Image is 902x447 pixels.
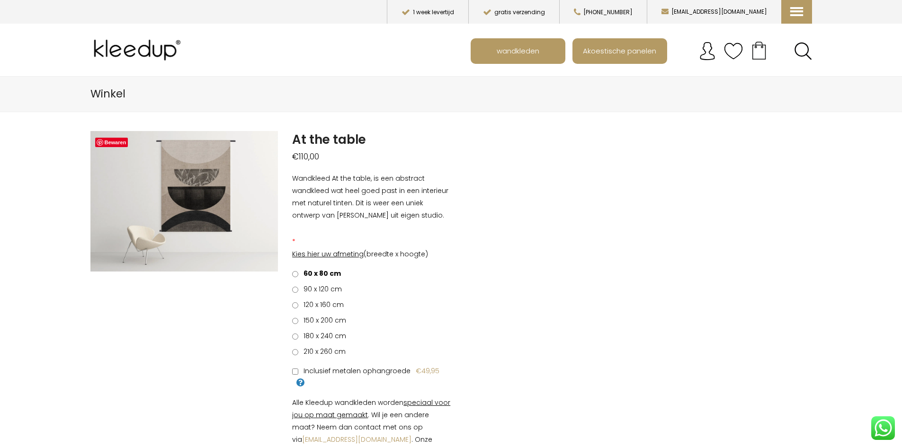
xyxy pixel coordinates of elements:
a: Search [794,42,812,60]
span: Kies hier uw afmeting [292,249,364,259]
a: wandkleden [472,39,564,63]
img: verlanglijstje.svg [724,42,743,61]
span: 180 x 240 cm [300,331,346,341]
span: Inclusief metalen ophangroede [300,366,411,376]
input: 90 x 120 cm [292,287,298,293]
bdi: 110,00 [292,151,319,162]
input: Inclusief metalen ophangroede [292,368,298,375]
nav: Main menu [471,38,819,64]
span: 120 x 160 cm [300,300,344,309]
span: 90 x 120 cm [300,284,342,294]
span: Akoestische panelen [578,42,661,60]
img: Kleedup [90,31,188,69]
input: 180 x 240 cm [292,333,298,340]
input: 60 x 80 cm [292,271,298,277]
span: Winkel [90,86,125,101]
a: [EMAIL_ADDRESS][DOMAIN_NAME] [302,435,411,444]
h1: At the table [292,131,451,148]
input: 120 x 160 cm [292,302,298,308]
p: Wandkleed At the table, is een abstract wandkleed wat heel goed past in een interieur met naturel... [292,172,451,221]
img: account.svg [698,42,717,61]
input: 210 x 260 cm [292,349,298,355]
a: Akoestische panelen [573,39,666,63]
span: € [292,151,299,162]
span: €49,95 [416,366,439,376]
span: 210 x 260 cm [300,347,346,356]
p: (breedte x hoogte) [292,248,451,260]
a: Your cart [743,38,775,62]
input: 150 x 200 cm [292,318,298,324]
span: 60 x 80 cm [300,269,341,278]
a: Bewaren [95,138,128,147]
span: wandkleden [491,42,545,60]
span: 150 x 200 cm [300,316,346,325]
